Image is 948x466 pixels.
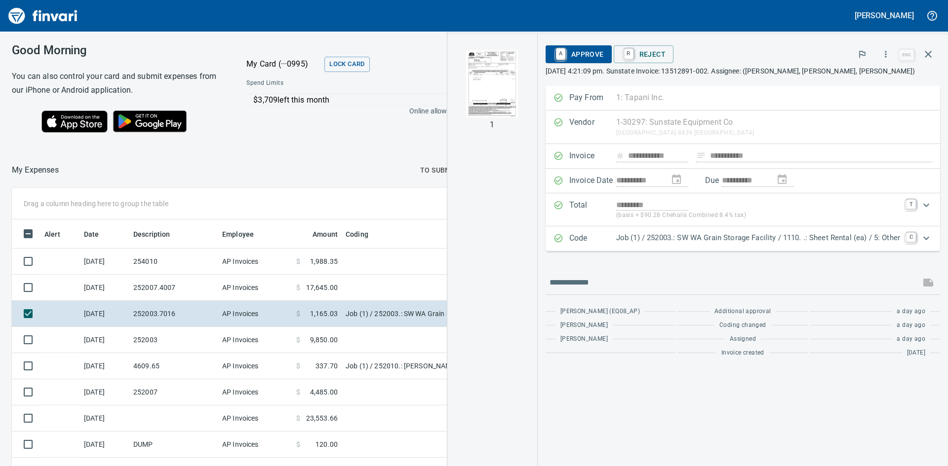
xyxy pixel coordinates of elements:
[296,361,300,371] span: $
[906,232,916,242] a: C
[296,413,300,423] span: $
[129,249,218,275] td: 254010
[12,70,222,97] h6: You can also control your card and submit expenses from our iPhone or Android application.
[296,387,300,397] span: $
[490,119,494,131] p: 1
[80,405,129,431] td: [DATE]
[238,106,454,116] p: Online allowed
[730,334,756,344] span: Assigned
[310,335,338,345] span: 9,850.00
[133,228,170,240] span: Description
[546,193,940,226] div: Expand
[714,307,771,317] span: Additional approval
[721,348,764,358] span: Invoice created
[296,309,300,319] span: $
[329,59,364,70] span: Lock Card
[310,309,338,319] span: 1,165.03
[316,439,338,449] span: 120.00
[346,228,381,240] span: Coding
[875,43,897,65] button: More
[897,307,925,317] span: a day ago
[296,439,300,449] span: $
[84,228,99,240] span: Date
[80,431,129,458] td: [DATE]
[12,164,59,176] nav: breadcrumb
[6,4,80,28] img: Finvari
[569,199,616,220] p: Total
[459,50,526,117] img: Page 1
[546,66,940,76] p: [DATE] 4:21:09 pm. Sunstate Invoice: 13512891-002. Assignee: ([PERSON_NAME], [PERSON_NAME], [PERS...
[296,283,300,292] span: $
[560,307,640,317] span: [PERSON_NAME] (EQ08_AP)
[560,334,608,344] span: [PERSON_NAME]
[129,327,218,353] td: 252003
[218,275,292,301] td: AP Invoices
[897,334,925,344] span: a day ago
[24,199,168,209] p: Drag a column heading here to group the table
[616,211,900,220] p: (basis + $90.28 Chehalis Combined 8.4% tax)
[129,301,218,327] td: 252003.7016
[553,46,604,63] span: Approve
[296,335,300,345] span: $
[907,348,925,358] span: [DATE]
[84,228,112,240] span: Date
[897,321,925,330] span: a day ago
[80,301,129,327] td: [DATE]
[916,271,940,294] span: This records your message into the invoice and notifies anyone mentioned
[569,232,616,245] p: Code
[222,228,254,240] span: Employee
[855,10,914,21] h5: [PERSON_NAME]
[129,353,218,379] td: 4609.65
[313,228,338,240] span: Amount
[80,327,129,353] td: [DATE]
[246,78,368,88] span: Spend Limits
[300,228,338,240] span: Amount
[108,105,193,138] img: Get it on Google Play
[852,8,916,23] button: [PERSON_NAME]
[246,58,320,70] p: My Card (···0995)
[420,164,458,177] span: To Submit
[719,321,766,330] span: Coding changed
[306,413,338,423] span: 23,553.66
[851,43,873,65] button: Flag
[310,256,338,266] span: 1,988.35
[218,405,292,431] td: AP Invoices
[129,379,218,405] td: 252007
[218,249,292,275] td: AP Invoices
[556,48,565,59] a: A
[253,94,453,106] p: $3,709 left this month
[218,301,292,327] td: AP Invoices
[218,379,292,405] td: AP Invoices
[133,228,183,240] span: Description
[906,199,916,209] a: T
[44,228,60,240] span: Alert
[12,43,222,57] h3: Good Morning
[316,361,338,371] span: 337.70
[546,45,612,63] button: AApprove
[80,353,129,379] td: [DATE]
[80,249,129,275] td: [DATE]
[614,45,673,63] button: RReject
[218,431,292,458] td: AP Invoices
[899,49,914,60] a: esc
[80,275,129,301] td: [DATE]
[129,275,218,301] td: 252007.4007
[310,387,338,397] span: 4,485.00
[342,301,589,327] td: Job (1) / 252003.: SW WA Grain Storage Facility / 1110. .: Sheet Rental (ea) / 5: Other
[218,327,292,353] td: AP Invoices
[129,431,218,458] td: DUMP
[624,48,633,59] a: R
[12,164,59,176] p: My Expenses
[897,42,940,66] span: Close invoice
[306,283,338,292] span: 17,645.00
[622,46,666,63] span: Reject
[342,353,589,379] td: Job (1) / 252010.: [PERSON_NAME]. MP 1.33 Bridge Scour Repair / 85321. .: Barrier Stream Diversio...
[560,321,608,330] span: [PERSON_NAME]
[346,228,368,240] span: Coding
[324,57,369,72] button: Lock Card
[222,228,267,240] span: Employee
[616,232,900,244] p: Job (1) / 252003.: SW WA Grain Storage Facility / 1110. .: Sheet Rental (ea) / 5: Other
[546,226,940,251] div: Expand
[80,379,129,405] td: [DATE]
